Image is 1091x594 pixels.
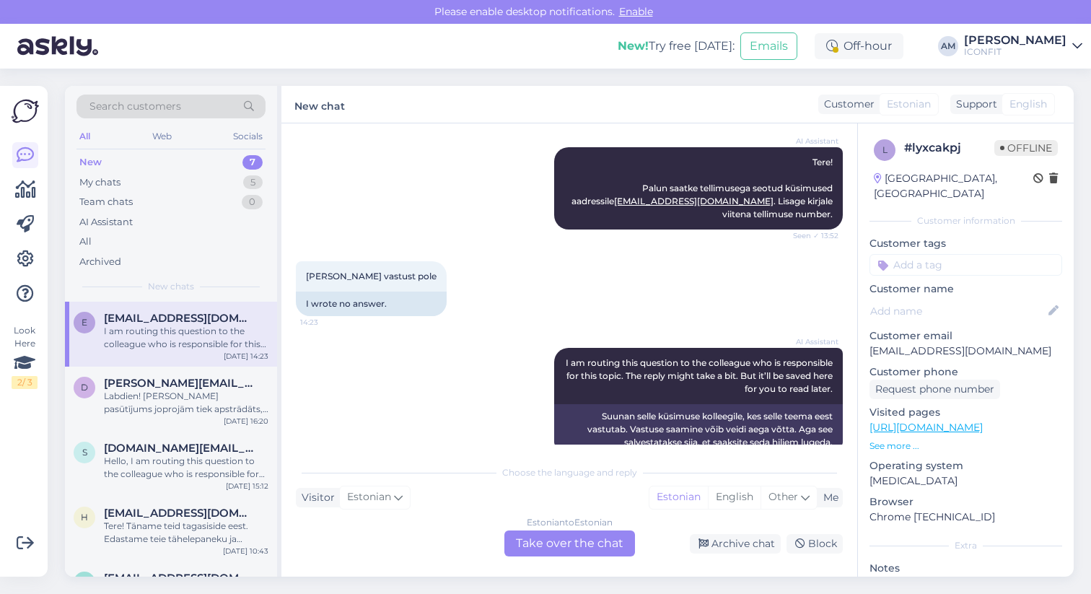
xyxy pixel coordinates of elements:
[618,39,649,53] b: New!
[79,195,133,209] div: Team chats
[768,490,798,503] span: Other
[554,404,843,455] div: Suunan selle küsimuse kolleegile, kes selle teema eest vastutab. Vastuse saamine võib veidi aega ...
[566,357,835,394] span: I am routing this question to the colleague who is responsible for this topic. The reply might ta...
[104,455,268,481] div: Hello, I am routing this question to the colleague who is responsible for this topic. The reply m...
[79,235,92,249] div: All
[12,324,38,389] div: Look Here
[79,215,133,230] div: AI Assistant
[148,280,194,293] span: New chats
[708,486,761,508] div: English
[690,534,781,554] div: Archive chat
[615,5,657,18] span: Enable
[869,421,983,434] a: [URL][DOMAIN_NAME]
[104,377,254,390] span: dmitrijsjevsejevs@inbox.lv
[964,46,1066,58] div: ICONFIT
[869,405,1062,420] p: Visited pages
[224,351,268,362] div: [DATE] 14:23
[347,489,391,505] span: Estonian
[104,325,268,351] div: I am routing this question to the colleague who is responsible for this topic. The reply might ta...
[869,328,1062,344] p: Customer email
[818,490,838,505] div: Me
[787,534,843,554] div: Block
[104,507,254,520] span: heleri.otsmaa@gmail.com
[504,530,635,556] div: Take over the chat
[527,516,613,529] div: Estonian to Estonian
[649,486,708,508] div: Estonian
[938,36,958,56] div: AM
[226,481,268,492] div: [DATE] 15:12
[294,95,345,114] label: New chat
[869,364,1062,380] p: Customer phone
[296,466,843,479] div: Choose the language and reply
[869,539,1062,552] div: Extra
[950,97,997,112] div: Support
[869,344,1062,359] p: [EMAIL_ADDRESS][DOMAIN_NAME]
[79,175,121,190] div: My chats
[740,32,797,60] button: Emails
[296,490,335,505] div: Visitor
[964,35,1066,46] div: [PERSON_NAME]
[869,458,1062,473] p: Operating system
[230,127,266,146] div: Socials
[223,546,268,556] div: [DATE] 10:43
[882,144,888,155] span: l
[869,380,1000,399] div: Request phone number
[874,171,1033,201] div: [GEOGRAPHIC_DATA], [GEOGRAPHIC_DATA]
[12,97,39,125] img: Askly Logo
[1009,97,1047,112] span: English
[869,214,1062,227] div: Customer information
[242,155,263,170] div: 7
[12,376,38,389] div: 2 / 3
[571,157,835,219] span: Tere! Palun saatke tellimusega seotud küsimused aadressile . Lisage kirjale viitena tellimuse num...
[815,33,903,59] div: Off-hour
[300,317,354,328] span: 14:23
[904,139,994,157] div: # lyxcakpj
[784,230,838,241] span: Seen ✓ 13:52
[82,447,87,458] span: s
[887,97,931,112] span: Estonian
[869,494,1062,510] p: Browser
[104,442,254,455] span: svtodomik.lt@gmail.com
[784,336,838,347] span: AI Assistant
[869,440,1062,453] p: See more ...
[618,38,735,55] div: Try free [DATE]:
[869,281,1062,297] p: Customer name
[869,236,1062,251] p: Customer tags
[964,35,1082,58] a: [PERSON_NAME]ICONFIT
[104,390,268,416] div: Labdien! [PERSON_NAME] pasūtījums joprojām tiek apstrādāts, vienkāršākais veids ir atcelt pasūtīj...
[76,127,93,146] div: All
[306,271,437,281] span: [PERSON_NAME] vastust pole
[242,195,263,209] div: 0
[81,512,88,523] span: h
[818,97,875,112] div: Customer
[614,196,774,206] a: [EMAIL_ADDRESS][DOMAIN_NAME]
[243,175,263,190] div: 5
[869,510,1062,525] p: Chrome [TECHNICAL_ID]
[784,136,838,147] span: AI Assistant
[870,303,1046,319] input: Add name
[104,312,254,325] span: Evetamre33@gmail.com
[104,520,268,546] div: Tere! Täname teid tagasiside eest. Edastame teie tähelepaneku ja ettepaneku meie vastavale osakon...
[869,561,1062,576] p: Notes
[869,254,1062,276] input: Add a tag
[296,292,447,316] div: I wrote no answer.
[79,255,121,269] div: Archived
[89,99,181,114] span: Search customers
[149,127,175,146] div: Web
[994,140,1058,156] span: Offline
[104,572,254,585] span: olar.teder@gmail.com
[79,155,102,170] div: New
[224,416,268,427] div: [DATE] 16:20
[869,473,1062,489] p: [MEDICAL_DATA]
[81,382,88,393] span: d
[82,317,87,328] span: E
